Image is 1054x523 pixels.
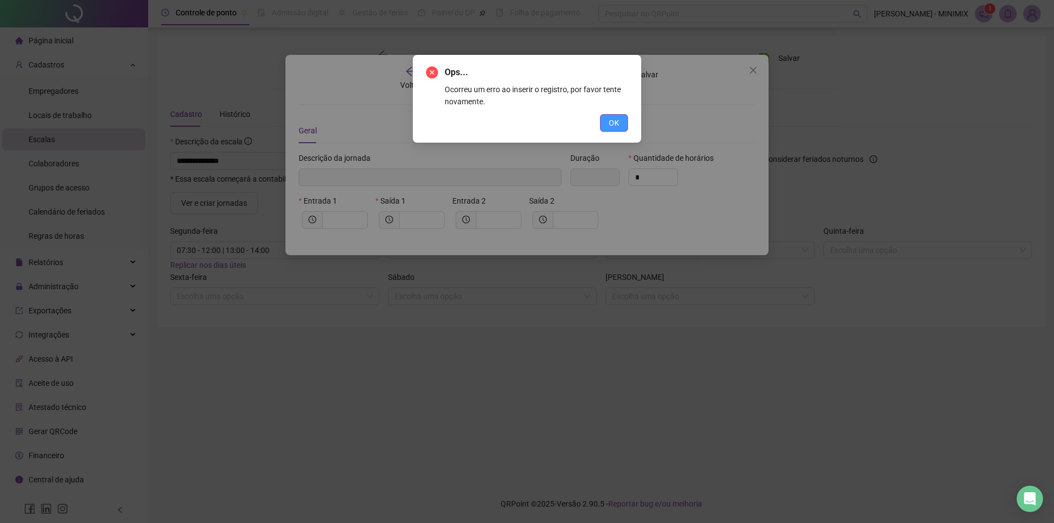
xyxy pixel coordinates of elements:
button: OK [600,114,628,132]
span: Ocorreu um erro ao inserir o registro, por favor tente novamente. [445,85,621,106]
span: Ops... [445,67,468,77]
span: OK [609,117,619,129]
span: close-circle [426,66,438,78]
div: Open Intercom Messenger [1017,486,1043,512]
